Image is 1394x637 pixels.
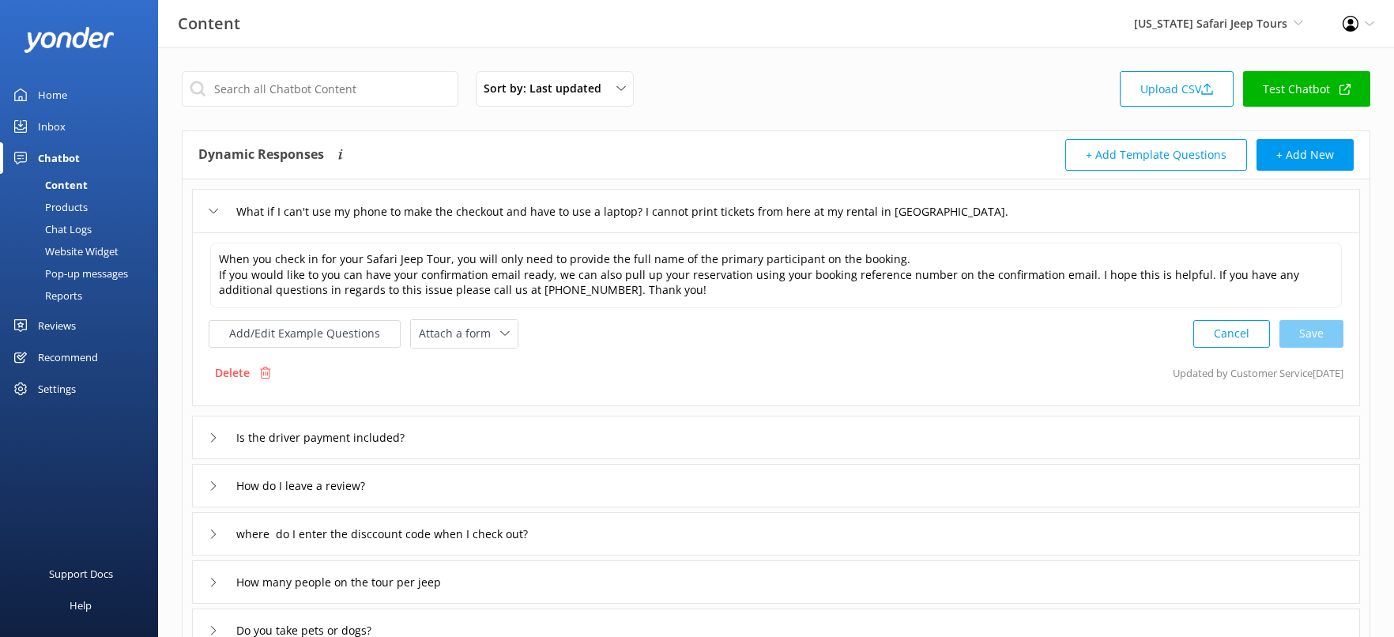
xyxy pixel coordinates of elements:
[9,240,158,262] a: Website Widget
[9,262,158,285] a: Pop-up messages
[209,320,401,348] button: Add/Edit Example Questions
[178,11,240,36] h3: Content
[1193,320,1270,348] button: Cancel
[1120,71,1234,107] a: Upload CSV
[38,373,76,405] div: Settings
[1065,139,1247,171] button: + Add Template Questions
[215,364,250,382] p: Delete
[49,558,113,590] div: Support Docs
[9,285,158,307] a: Reports
[38,79,67,111] div: Home
[38,111,66,142] div: Inbox
[70,590,92,621] div: Help
[1243,71,1370,107] a: Test Chatbot
[1256,139,1354,171] button: + Add New
[182,71,458,107] input: Search all Chatbot Content
[9,262,128,285] div: Pop-up messages
[1134,16,1287,31] span: [US_STATE] Safari Jeep Tours
[9,174,158,196] a: Content
[1173,358,1343,388] p: Updated by Customer Service [DATE]
[210,243,1342,308] textarea: When you check in for your Safari Jeep Tour, you will only need to provide the full name of the p...
[198,139,324,171] h4: Dynamic Responses
[9,196,88,218] div: Products
[9,218,92,240] div: Chat Logs
[38,310,76,341] div: Reviews
[419,325,500,342] span: Attach a form
[9,218,158,240] a: Chat Logs
[9,240,119,262] div: Website Widget
[9,174,88,196] div: Content
[38,142,80,174] div: Chatbot
[38,341,98,373] div: Recommend
[9,285,82,307] div: Reports
[24,27,115,53] img: yonder-white-logo.png
[484,80,611,97] span: Sort by: Last updated
[9,196,158,218] a: Products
